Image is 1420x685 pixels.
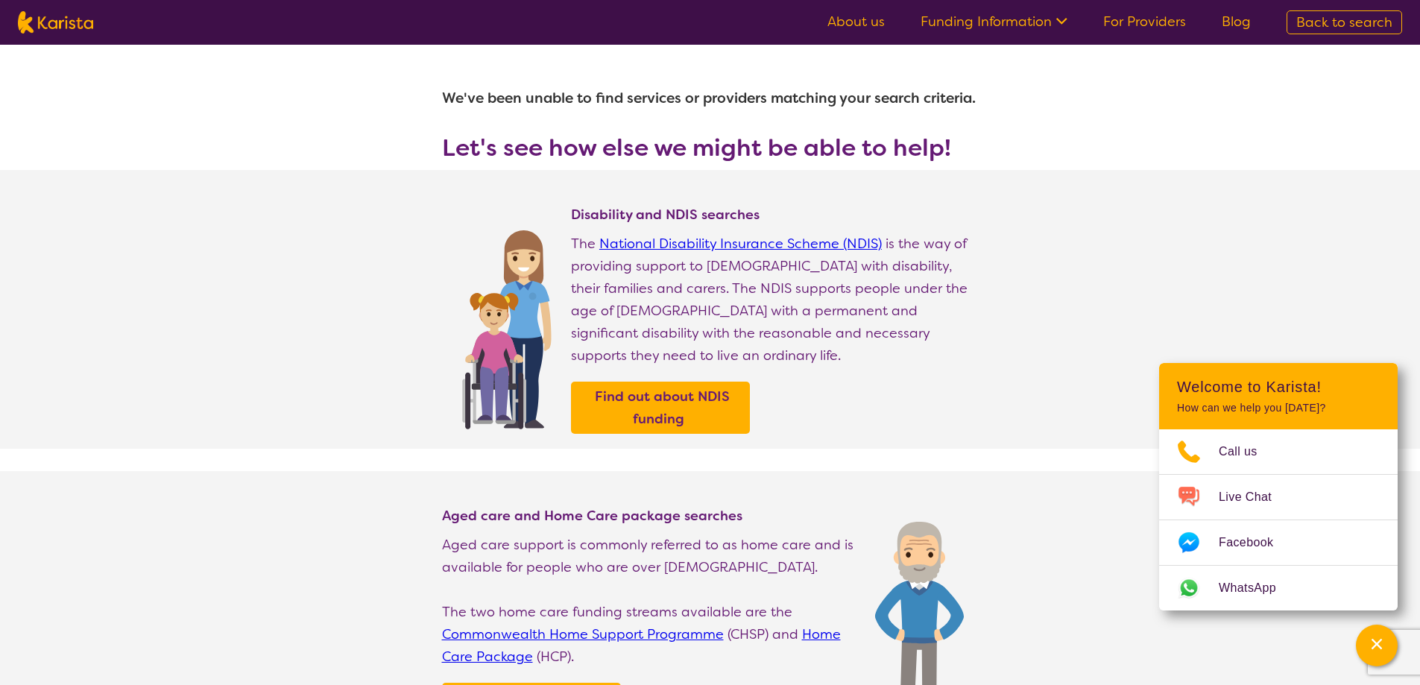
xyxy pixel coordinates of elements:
a: Web link opens in a new tab. [1159,566,1398,610]
a: Find out about NDIS funding [575,385,746,430]
span: Facebook [1219,531,1291,554]
p: How can we help you [DATE]? [1177,402,1380,414]
a: For Providers [1103,13,1186,31]
h4: Disability and NDIS searches [571,206,979,224]
a: Commonwealth Home Support Programme [442,625,724,643]
p: Aged care support is commonly referred to as home care and is available for people who are over [... [442,534,860,578]
h1: We've been unable to find services or providers matching your search criteria. [442,81,979,116]
ul: Choose channel [1159,429,1398,610]
p: The two home care funding streams available are the (CHSP) and (HCP). [442,601,860,668]
h4: Aged care and Home Care package searches [442,507,860,525]
img: Karista logo [18,11,93,34]
h2: Welcome to Karista! [1177,378,1380,396]
a: Back to search [1287,10,1402,34]
a: National Disability Insurance Scheme (NDIS) [599,235,882,253]
span: WhatsApp [1219,577,1294,599]
button: Channel Menu [1356,625,1398,666]
b: Find out about NDIS funding [595,388,730,428]
div: Channel Menu [1159,363,1398,610]
span: Live Chat [1219,486,1290,508]
a: Funding Information [921,13,1067,31]
span: Call us [1219,441,1275,463]
h3: Let's see how else we might be able to help! [442,134,979,161]
p: The is the way of providing support to [DEMOGRAPHIC_DATA] with disability, their families and car... [571,233,979,367]
img: Find NDIS and Disability services and providers [457,221,556,429]
a: About us [827,13,885,31]
span: Back to search [1296,13,1392,31]
a: Blog [1222,13,1251,31]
